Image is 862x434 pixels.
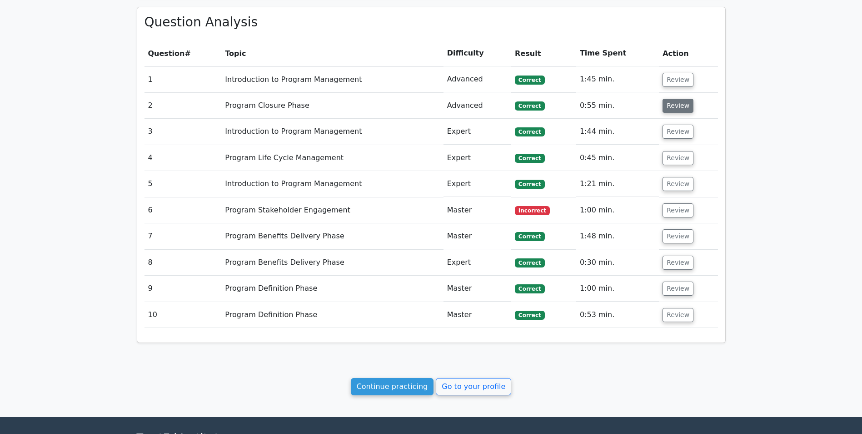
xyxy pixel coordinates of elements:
[515,232,544,241] span: Correct
[144,93,222,119] td: 2
[221,40,443,66] th: Topic
[576,250,659,276] td: 0:30 min.
[436,378,511,395] a: Go to your profile
[515,284,544,293] span: Correct
[443,40,511,66] th: Difficulty
[515,101,544,111] span: Correct
[351,378,434,395] a: Continue practicing
[221,197,443,223] td: Program Stakeholder Engagement
[576,145,659,171] td: 0:45 min.
[443,302,511,328] td: Master
[659,40,718,66] th: Action
[144,302,222,328] td: 10
[576,66,659,92] td: 1:45 min.
[443,250,511,276] td: Expert
[148,49,185,58] span: Question
[221,171,443,197] td: Introduction to Program Management
[443,93,511,119] td: Advanced
[443,145,511,171] td: Expert
[443,171,511,197] td: Expert
[443,276,511,302] td: Master
[144,223,222,249] td: 7
[144,15,718,30] h3: Question Analysis
[663,308,693,322] button: Review
[144,197,222,223] td: 6
[221,119,443,145] td: Introduction to Program Management
[576,223,659,249] td: 1:48 min.
[144,276,222,302] td: 9
[663,256,693,270] button: Review
[663,229,693,243] button: Review
[221,302,443,328] td: Program Definition Phase
[576,119,659,145] td: 1:44 min.
[221,250,443,276] td: Program Benefits Delivery Phase
[663,151,693,165] button: Review
[515,127,544,136] span: Correct
[144,171,222,197] td: 5
[663,177,693,191] button: Review
[576,171,659,197] td: 1:21 min.
[443,119,511,145] td: Expert
[576,40,659,66] th: Time Spent
[576,197,659,223] td: 1:00 min.
[663,203,693,217] button: Review
[511,40,576,66] th: Result
[515,180,544,189] span: Correct
[144,66,222,92] td: 1
[144,40,222,66] th: #
[221,276,443,302] td: Program Definition Phase
[663,282,693,296] button: Review
[515,154,544,163] span: Correct
[515,76,544,85] span: Correct
[576,93,659,119] td: 0:55 min.
[221,145,443,171] td: Program Life Cycle Management
[221,93,443,119] td: Program Closure Phase
[144,145,222,171] td: 4
[221,66,443,92] td: Introduction to Program Management
[515,311,544,320] span: Correct
[443,197,511,223] td: Master
[144,250,222,276] td: 8
[515,258,544,267] span: Correct
[221,223,443,249] td: Program Benefits Delivery Phase
[515,206,550,215] span: Incorrect
[443,66,511,92] td: Advanced
[576,302,659,328] td: 0:53 min.
[663,99,693,113] button: Review
[576,276,659,302] td: 1:00 min.
[663,125,693,139] button: Review
[144,119,222,145] td: 3
[663,73,693,87] button: Review
[443,223,511,249] td: Master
